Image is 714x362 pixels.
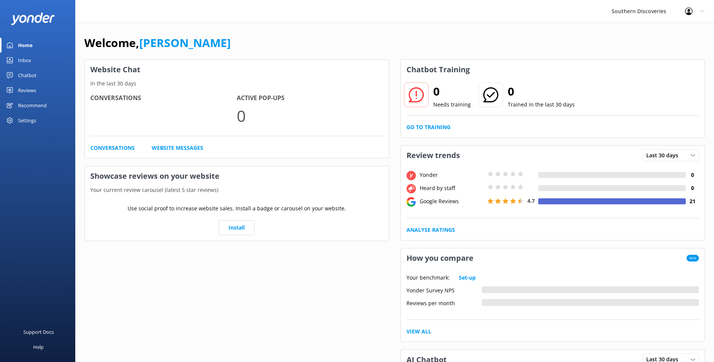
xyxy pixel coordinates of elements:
[406,274,450,282] p: Your benchmark:
[686,197,699,205] h4: 21
[406,286,482,293] div: Yonder Survey NPS
[18,38,33,53] div: Home
[433,100,471,109] p: Needs training
[23,324,54,339] div: Support Docs
[237,93,383,103] h4: Active Pop-ups
[686,184,699,192] h4: 0
[85,186,389,194] p: Your current review carousel (latest 5 star reviews)
[85,166,389,186] h3: Showcase reviews on your website
[11,12,55,25] img: yonder-white-logo.png
[418,184,486,192] div: Heard by staff
[406,299,482,306] div: Reviews per month
[18,83,36,98] div: Reviews
[90,93,237,103] h4: Conversations
[433,82,471,100] h2: 0
[687,255,699,262] span: New
[508,82,575,100] h2: 0
[84,34,231,52] h1: Welcome,
[18,68,37,83] div: Chatbot
[33,339,44,354] div: Help
[418,197,486,205] div: Google Reviews
[401,146,466,165] h3: Review trends
[401,248,479,268] h3: How you compare
[18,53,31,68] div: Inbox
[508,100,575,109] p: Trained in the last 30 days
[219,220,254,235] a: Install
[18,98,47,113] div: Recommend
[139,35,231,50] a: [PERSON_NAME]
[459,274,476,282] a: Set-up
[686,171,699,179] h4: 0
[152,144,203,152] a: Website Messages
[401,60,475,79] h3: Chatbot Training
[128,204,346,213] p: Use social proof to increase website sales. Install a badge or carousel on your website.
[85,79,389,88] p: In the last 30 days
[85,60,389,79] h3: Website Chat
[406,226,455,234] a: Analyse Ratings
[646,151,683,160] span: Last 30 days
[18,113,36,128] div: Settings
[406,123,451,131] a: Go to Training
[237,103,383,128] p: 0
[406,327,431,336] a: View All
[90,144,135,152] a: Conversations
[418,171,486,179] div: Yonder
[527,197,535,204] span: 4.7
